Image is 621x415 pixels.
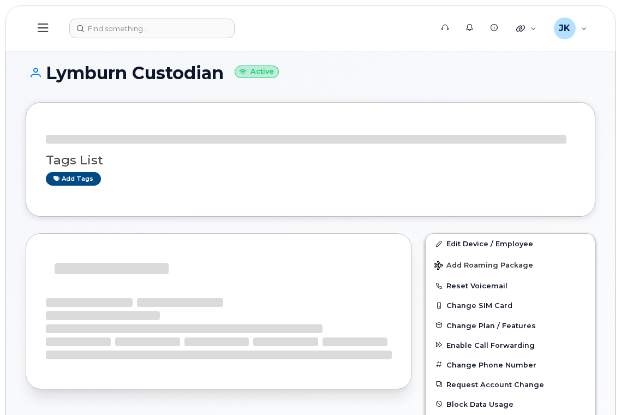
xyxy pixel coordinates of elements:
[26,63,595,82] h1: Lymburn Custodian
[426,375,595,394] button: Request Account Change
[426,316,595,335] button: Change Plan / Features
[434,261,533,271] span: Add Roaming Package
[426,234,595,253] a: Edit Device / Employee
[426,295,595,315] button: Change SIM Card
[46,172,101,186] a: Add tags
[426,355,595,375] button: Change Phone Number
[426,335,595,355] button: Enable Call Forwarding
[446,341,535,349] span: Enable Call Forwarding
[446,321,536,329] span: Change Plan / Features
[426,276,595,295] button: Reset Voicemail
[235,66,279,78] small: Active
[426,253,595,276] button: Add Roaming Package
[426,394,595,414] button: Block Data Usage
[46,153,575,167] h3: Tags List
